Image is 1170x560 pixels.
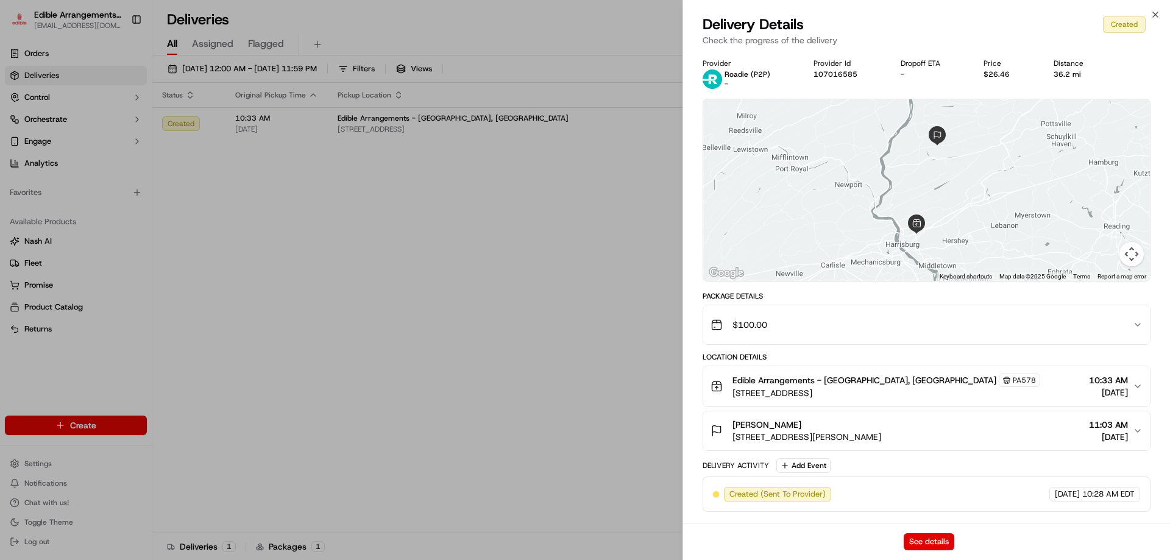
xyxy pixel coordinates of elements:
[24,272,93,285] span: Knowledge Base
[38,222,130,232] span: Wisdom [PERSON_NAME]
[38,189,130,199] span: Wisdom [PERSON_NAME]
[732,319,767,331] span: $100.00
[12,210,32,234] img: Wisdom Oko
[703,15,804,34] span: Delivery Details
[24,190,34,199] img: 1736555255976-a54dd68f-1ca7-489b-9aae-adbdc363a1c4
[901,58,964,68] div: Dropoff ETA
[12,49,222,68] p: Welcome 👋
[703,366,1150,406] button: Edible Arrangements - [GEOGRAPHIC_DATA], [GEOGRAPHIC_DATA]PA578[STREET_ADDRESS]10:33 AM[DATE]
[999,273,1066,280] span: Map data ©2025 Google
[901,69,964,79] div: -
[139,189,164,199] span: [DATE]
[729,489,826,500] span: Created (Sent To Provider)
[1097,273,1146,280] a: Report a map error
[1013,375,1036,385] span: PA578
[904,533,954,550] button: See details
[139,222,164,232] span: [DATE]
[12,274,22,283] div: 📗
[732,419,801,431] span: [PERSON_NAME]
[115,272,196,285] span: API Documentation
[1054,69,1107,79] div: 36.2 mi
[32,79,219,91] input: Got a question? Start typing here...
[725,69,770,79] p: Roadie (P2P)
[1082,489,1135,500] span: 10:28 AM EDT
[814,58,881,68] div: Provider Id
[703,34,1150,46] p: Check the progress of the delivery
[12,116,34,138] img: 1736555255976-a54dd68f-1ca7-489b-9aae-adbdc363a1c4
[984,58,1033,68] div: Price
[132,222,136,232] span: •
[86,302,147,311] a: Powered byPylon
[121,302,147,311] span: Pylon
[703,305,1150,344] button: $100.00
[55,129,168,138] div: We're available if you need us!
[1089,419,1128,431] span: 11:03 AM
[703,291,1150,301] div: Package Details
[1119,242,1144,266] button: Map camera controls
[24,222,34,232] img: 1736555255976-a54dd68f-1ca7-489b-9aae-adbdc363a1c4
[7,268,98,289] a: 📗Knowledge Base
[814,69,857,79] button: 107016585
[1089,374,1128,386] span: 10:33 AM
[12,177,32,201] img: Wisdom Oko
[1073,273,1090,280] a: Terms (opens in new tab)
[703,352,1150,362] div: Location Details
[55,116,200,129] div: Start new chat
[703,411,1150,450] button: [PERSON_NAME][STREET_ADDRESS][PERSON_NAME]11:03 AM[DATE]
[132,189,136,199] span: •
[103,274,113,283] div: 💻
[12,12,37,37] img: Nash
[984,69,1033,79] div: $26.46
[207,120,222,135] button: Start new chat
[12,158,82,168] div: Past conversations
[776,458,831,473] button: Add Event
[703,58,794,68] div: Provider
[98,268,200,289] a: 💻API Documentation
[1055,489,1080,500] span: [DATE]
[1089,386,1128,399] span: [DATE]
[725,79,728,89] span: -
[189,156,222,171] button: See all
[1054,58,1107,68] div: Distance
[26,116,48,138] img: 8571987876998_91fb9ceb93ad5c398215_72.jpg
[1089,431,1128,443] span: [DATE]
[732,374,996,386] span: Edible Arrangements - [GEOGRAPHIC_DATA], [GEOGRAPHIC_DATA]
[732,431,881,443] span: [STREET_ADDRESS][PERSON_NAME]
[703,69,722,89] img: roadie-logo-v2.jpg
[940,272,992,281] button: Keyboard shortcuts
[732,387,1040,399] span: [STREET_ADDRESS]
[706,265,746,281] a: Open this area in Google Maps (opens a new window)
[706,265,746,281] img: Google
[703,461,769,470] div: Delivery Activity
